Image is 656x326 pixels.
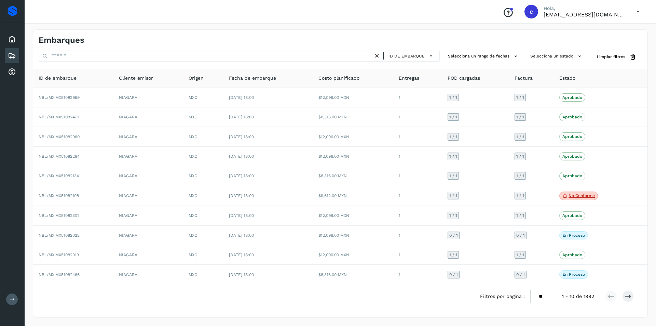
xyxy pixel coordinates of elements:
td: $12,096.00 MXN [313,147,393,166]
td: NIAGARA [113,265,183,284]
div: Cuentas por cobrar [5,65,19,80]
span: 1 / 1 [449,194,457,198]
p: Aprobado [562,134,582,139]
button: Selecciona un rango de fechas [445,51,522,62]
span: 1 / 1 [516,253,524,257]
td: $12,096.00 MXN [313,127,393,146]
span: 1 / 1 [516,174,524,178]
td: MXC [183,265,223,284]
span: 0 / 1 [449,233,458,237]
td: MXC [183,226,223,245]
td: MXC [183,88,223,107]
td: 1 [393,88,442,107]
span: ID de embarque [39,75,77,82]
span: [DATE] 18:00 [229,115,254,119]
span: 1 / 1 [449,213,457,218]
td: $12,096.00 MXN [313,245,393,265]
td: NIAGARA [113,147,183,166]
span: 1 / 1 [449,115,457,119]
td: 1 [393,265,442,284]
td: 1 [393,206,442,225]
button: Limpiar filtros [591,51,642,63]
span: 1 - 10 de 1892 [562,293,594,300]
td: MXC [183,206,223,225]
p: Hola, [544,5,626,11]
span: Estado [559,75,575,82]
button: Selecciona un estado [528,51,586,62]
span: [DATE] 18:00 [229,233,254,238]
span: NBL/MX.MX51082022 [39,233,80,238]
p: Aprobado [562,252,582,257]
span: 1 / 1 [516,115,524,119]
span: 1 / 1 [449,174,457,178]
span: [DATE] 18:00 [229,252,254,257]
span: 1 / 1 [449,253,457,257]
span: Factura [515,75,533,82]
td: 1 [393,186,442,206]
span: Origen [189,75,204,82]
span: NBL/MX.MX51082294 [39,154,80,159]
td: NIAGARA [113,127,183,146]
p: Aprobado [562,213,582,218]
h4: Embarques [39,35,84,45]
span: Filtros por página : [480,293,525,300]
td: NIAGARA [113,206,183,225]
span: 1 / 1 [516,154,524,158]
td: 1 [393,166,442,186]
p: Aprobado [562,115,582,119]
span: Fecha de embarque [229,75,276,82]
p: Aprobado [562,154,582,159]
td: $12,096.00 MXN [313,206,393,225]
span: [DATE] 18:00 [229,95,254,100]
td: MXC [183,147,223,166]
span: 0 / 1 [449,273,458,277]
td: NIAGARA [113,245,183,265]
p: Aprobado [562,173,582,178]
td: NIAGARA [113,166,183,186]
span: [DATE] 18:00 [229,134,254,139]
td: MXC [183,107,223,127]
span: 1 / 1 [516,213,524,218]
span: NBL/MX.MX51082019 [39,252,79,257]
td: 1 [393,107,442,127]
div: Inicio [5,32,19,47]
span: ID de embarque [388,53,425,59]
p: No conforme [569,193,595,198]
td: 1 [393,226,442,245]
span: NBL/MX.MX51082466 [39,272,80,277]
td: $8,316.00 MXN [313,166,393,186]
td: 1 [393,127,442,146]
button: ID de embarque [386,51,437,61]
span: [DATE] 18:00 [229,154,254,159]
span: 1 / 1 [449,154,457,158]
span: 0 / 1 [516,273,525,277]
span: NBL/MX.MX51082959 [39,95,80,100]
span: 0 / 1 [516,233,525,237]
td: MXC [183,245,223,265]
span: Costo planificado [318,75,359,82]
span: NBL/MX.MX51082960 [39,134,80,139]
span: NBL/MX.MX51082108 [39,193,79,198]
div: Embarques [5,48,19,63]
td: NIAGARA [113,107,183,127]
td: 1 [393,147,442,166]
td: 1 [393,245,442,265]
td: NIAGARA [113,88,183,107]
span: Entregas [399,75,419,82]
p: En proceso [562,272,585,277]
span: 1 / 1 [516,95,524,100]
span: [DATE] 18:00 [229,193,254,198]
span: NBL/MX.MX51082301 [39,213,79,218]
td: $8,316.00 MXN [313,265,393,284]
td: NIAGARA [113,226,183,245]
p: Aprobado [562,95,582,100]
span: Cliente emisor [119,75,153,82]
td: MXC [183,127,223,146]
span: 1 / 1 [516,194,524,198]
span: 1 / 1 [516,135,524,139]
td: $8,316.00 MXN [313,107,393,127]
td: MXC [183,186,223,206]
span: NBL/MX.MX51082472 [39,115,79,119]
span: Limpiar filtros [597,54,625,60]
p: carlosvazqueztgc@gmail.com [544,11,626,18]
